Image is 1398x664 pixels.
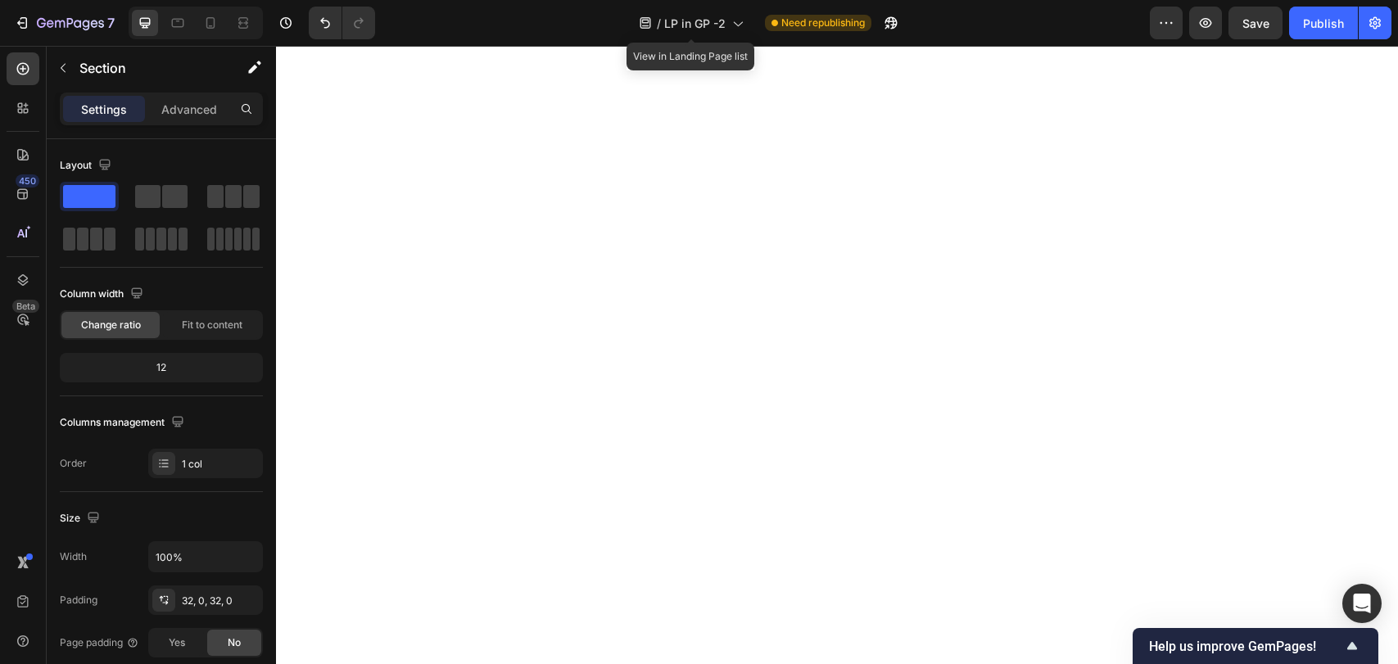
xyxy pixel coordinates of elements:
[657,15,661,32] span: /
[149,542,262,571] input: Auto
[1228,7,1283,39] button: Save
[664,15,726,32] span: LP in GP -2
[169,635,185,650] span: Yes
[79,58,214,78] p: Section
[12,300,39,313] div: Beta
[60,635,139,650] div: Page padding
[7,7,122,39] button: 7
[1303,15,1344,32] div: Publish
[182,318,242,332] span: Fit to content
[228,635,241,650] span: No
[60,155,115,177] div: Layout
[60,593,97,608] div: Padding
[16,174,39,187] div: 450
[60,508,103,530] div: Size
[1289,7,1358,39] button: Publish
[1242,16,1269,30] span: Save
[182,594,259,608] div: 32, 0, 32, 0
[81,318,141,332] span: Change ratio
[1149,636,1362,656] button: Show survey - Help us improve GemPages!
[60,283,147,305] div: Column width
[1149,639,1342,654] span: Help us improve GemPages!
[60,456,87,471] div: Order
[60,549,87,564] div: Width
[276,46,1398,664] iframe: Design area
[1342,584,1382,623] div: Open Intercom Messenger
[63,356,260,379] div: 12
[81,101,127,118] p: Settings
[107,13,115,33] p: 7
[161,101,217,118] p: Advanced
[60,412,188,434] div: Columns management
[182,457,259,472] div: 1 col
[781,16,865,30] span: Need republishing
[309,7,375,39] div: Undo/Redo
